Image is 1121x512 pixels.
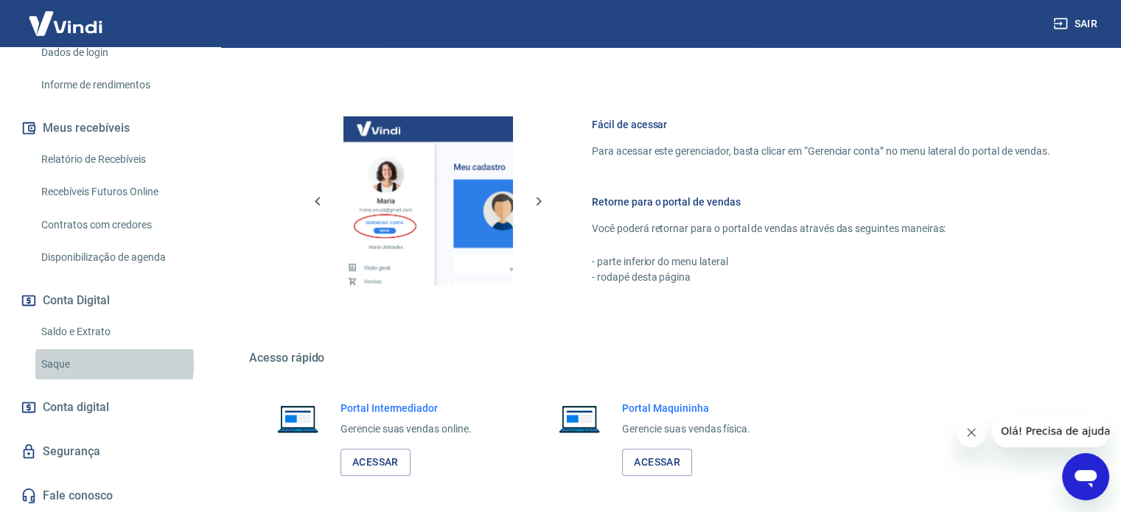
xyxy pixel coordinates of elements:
p: Para acessar este gerenciador, basta clicar em “Gerenciar conta” no menu lateral do portal de ven... [592,144,1050,159]
p: - rodapé desta página [592,270,1050,285]
a: Relatório de Recebíveis [35,144,203,175]
a: Informe de rendimentos [35,70,203,100]
a: Dados de login [35,38,203,68]
span: Conta digital [43,397,109,418]
h6: Retorne para o portal de vendas [592,194,1050,209]
iframe: Mensagem da empresa [992,415,1109,447]
img: Imagem de um notebook aberto [548,401,610,436]
p: Gerencie suas vendas online. [341,421,472,437]
img: Imagem de um notebook aberto [267,401,329,436]
h6: Portal Maquininha [622,401,750,415]
a: Fale conosco [18,480,203,512]
button: Meus recebíveis [18,112,203,144]
p: Gerencie suas vendas física. [622,421,750,437]
h5: Acesso rápido [249,351,1086,365]
a: Segurança [18,435,203,468]
iframe: Fechar mensagem [957,418,986,447]
p: Você poderá retornar para o portal de vendas através das seguintes maneiras: [592,221,1050,236]
a: Contratos com credores [35,210,203,240]
span: Olá! Precisa de ajuda? [9,10,124,22]
img: Imagem da dashboard mostrando o botão de gerenciar conta na sidebar no lado esquerdo [343,116,513,286]
a: Saldo e Extrato [35,317,203,347]
button: Conta Digital [18,284,203,317]
a: Disponibilização de agenda [35,242,203,273]
a: Saque [35,349,203,379]
a: Acessar [341,449,411,476]
p: - parte inferior do menu lateral [592,254,1050,270]
button: Sair [1050,10,1103,38]
a: Recebíveis Futuros Online [35,177,203,207]
img: Vindi [18,1,114,46]
a: Conta digital [18,391,203,424]
h6: Portal Intermediador [341,401,472,415]
h6: Fácil de acessar [592,117,1050,132]
iframe: Botão para abrir a janela de mensagens [1062,453,1109,500]
a: Acessar [622,449,692,476]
